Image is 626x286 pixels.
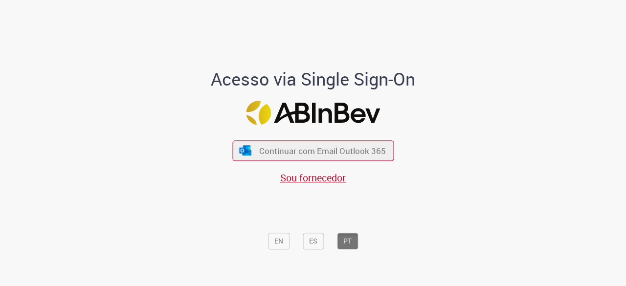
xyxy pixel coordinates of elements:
[303,233,324,250] button: ES
[178,70,449,89] h1: Acesso via Single Sign-On
[259,145,386,156] span: Continuar com Email Outlook 365
[239,145,252,155] img: ícone Azure/Microsoft 360
[280,171,346,184] a: Sou fornecedor
[268,233,290,250] button: EN
[337,233,358,250] button: PT
[246,101,380,125] img: Logo ABInBev
[232,141,394,161] button: ícone Azure/Microsoft 360 Continuar com Email Outlook 365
